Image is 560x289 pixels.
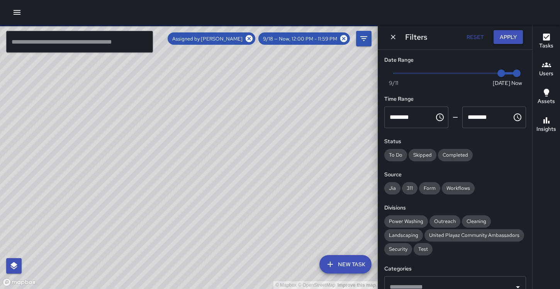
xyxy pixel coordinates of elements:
span: To Do [384,152,407,158]
div: Assigned by [PERSON_NAME] [168,32,255,45]
button: Apply [494,30,523,44]
span: Outreach [429,218,460,225]
div: Landscaping [384,229,423,242]
h6: Date Range [384,56,526,64]
div: 9/18 — Now, 12:00 PM - 11:59 PM [258,32,350,45]
button: Choose time, selected time is 12:00 PM [432,110,448,125]
div: Form [419,182,440,194]
div: To Do [384,149,407,161]
span: Landscaping [384,232,423,238]
span: Workflows [442,185,475,191]
span: Cleaning [462,218,491,225]
span: Completed [438,152,473,158]
div: Workflows [442,182,475,194]
span: Now [511,79,522,87]
h6: Assets [538,97,555,106]
div: Jia [384,182,400,194]
div: Cleaning [462,215,491,228]
span: 9/11 [389,79,398,87]
h6: Tasks [539,42,553,50]
span: [DATE] [493,79,510,87]
button: Reset [463,30,487,44]
span: Test [414,246,433,252]
h6: Insights [536,125,556,134]
span: Power Washing [384,218,428,225]
span: 311 [402,185,417,191]
span: Jia [384,185,400,191]
button: Insights [533,111,560,139]
h6: Filters [405,31,427,43]
h6: Status [384,137,526,146]
div: Outreach [429,215,460,228]
div: Security [384,243,412,255]
button: Dismiss [387,31,399,43]
div: Completed [438,149,473,161]
span: Form [419,185,440,191]
button: Filters [356,31,372,46]
span: 9/18 — Now, 12:00 PM - 11:59 PM [258,35,342,42]
div: United Playaz Community Ambassadors [424,229,524,242]
button: New Task [319,255,372,274]
span: Security [384,246,412,252]
h6: Time Range [384,95,526,103]
div: Test [414,243,433,255]
div: 311 [402,182,417,194]
button: Assets [533,83,560,111]
h6: Source [384,171,526,179]
button: Users [533,56,560,83]
h6: Divisions [384,204,526,212]
h6: Users [539,69,553,78]
div: Skipped [409,149,436,161]
span: Assigned by [PERSON_NAME] [168,35,247,42]
h6: Categories [384,265,526,273]
div: Power Washing [384,215,428,228]
span: Skipped [409,152,436,158]
span: United Playaz Community Ambassadors [424,232,524,238]
button: Choose time, selected time is 11:59 PM [510,110,525,125]
button: Tasks [533,28,560,56]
